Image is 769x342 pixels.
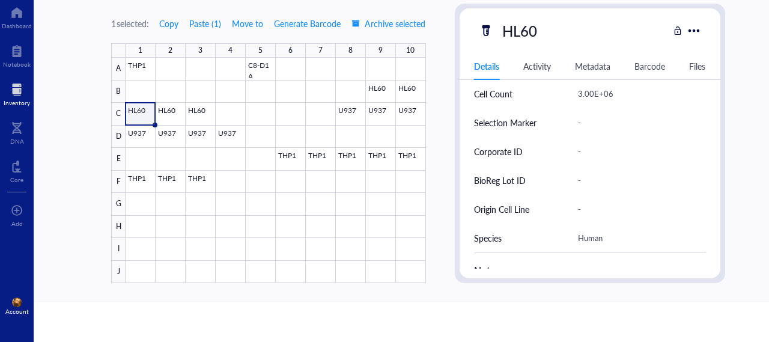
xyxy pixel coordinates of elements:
div: Metadata [575,60,610,73]
div: BioReg Lot ID [474,174,526,187]
div: DNA [10,138,24,145]
div: - [573,139,701,164]
button: Copy [159,14,179,33]
div: H [111,216,126,239]
div: Origin Cell Line [474,203,529,216]
div: Species [474,231,502,245]
div: Barcode [634,60,665,73]
div: Inventory [4,99,30,106]
div: Cell Count [474,87,512,100]
a: Core [10,157,23,183]
div: G [111,193,126,216]
img: 92be2d46-9bf5-4a00-a52c-ace1721a4f07.jpeg [12,298,22,307]
div: Dashboard [2,22,32,29]
div: Corporate ID [474,145,523,158]
div: I [111,238,126,261]
button: Archive selected [351,14,426,33]
button: Paste (1) [189,14,222,33]
a: Notebook [3,41,31,68]
div: J [111,261,126,284]
div: 1 [138,43,142,58]
button: Generate Barcode [273,14,341,33]
div: E [111,148,126,171]
div: 3.00E+06 [573,81,701,106]
div: 7 [318,43,323,58]
div: Activity [523,60,551,73]
div: 9 [378,43,383,58]
div: 10 [406,43,415,58]
div: Notebook [3,61,31,68]
div: Selection Marker [474,116,536,129]
button: Move to [231,14,264,33]
div: - [573,110,701,135]
span: Archive selected [351,19,425,28]
a: Dashboard [2,3,32,29]
div: 6 [288,43,293,58]
div: Human [573,225,701,251]
div: 2 [168,43,172,58]
div: Details [474,60,499,73]
div: 3 [198,43,202,58]
div: 8 [348,43,353,58]
div: 1 selected: [111,17,148,30]
div: 5 [258,43,263,58]
div: A [111,58,126,81]
div: 4 [228,43,233,58]
div: Add [11,220,23,227]
span: Copy [159,19,178,28]
a: Inventory [4,80,30,106]
div: C [111,103,126,126]
div: B [111,81,126,103]
div: Files [689,60,705,73]
div: Core [10,176,23,183]
div: Notes [474,263,706,277]
div: D [111,126,126,148]
span: Move to [232,19,263,28]
span: Generate Barcode [274,19,341,28]
div: - [573,168,701,193]
div: HL60 [497,18,543,43]
a: DNA [10,118,24,145]
div: F [111,171,126,194]
div: Account [5,308,29,315]
div: - [573,197,701,222]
